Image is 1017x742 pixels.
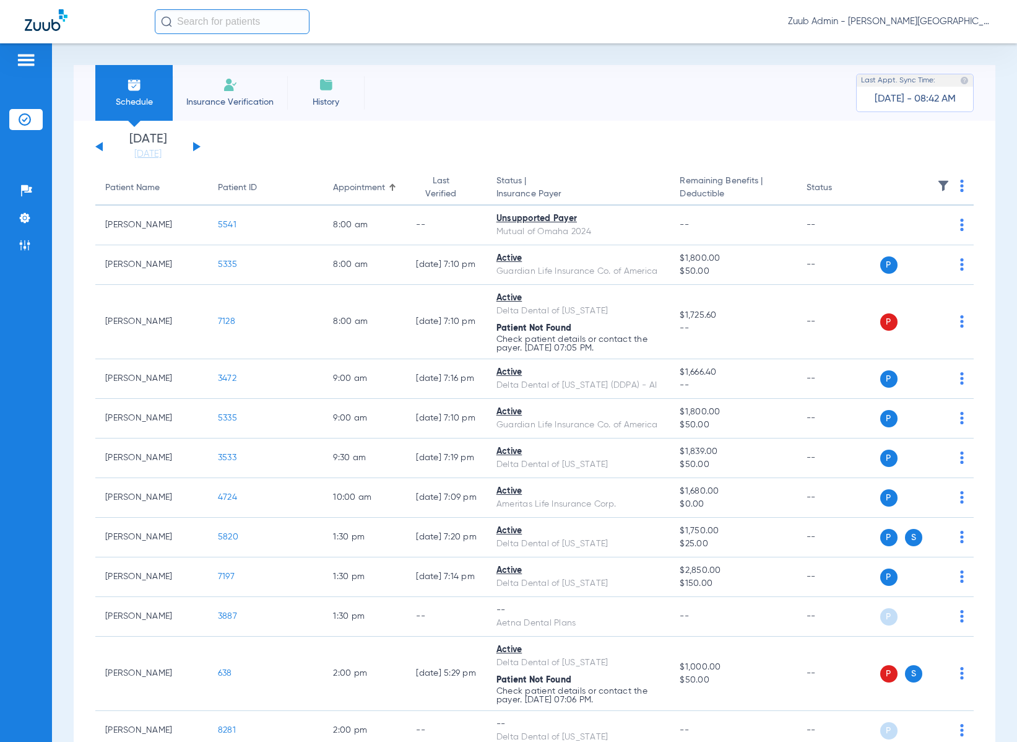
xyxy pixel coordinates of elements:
td: -- [797,245,880,285]
span: Patient Not Found [496,324,571,333]
div: Active [496,445,660,458]
span: $1,725.60 [680,309,786,322]
img: group-dot-blue.svg [960,219,964,231]
span: $1,680.00 [680,485,786,498]
span: P [880,370,898,388]
td: [DATE] 7:09 PM [406,478,487,518]
div: Active [496,644,660,657]
th: Status [797,171,880,206]
td: [DATE] 7:14 PM [406,557,487,597]
div: Active [496,564,660,577]
td: [PERSON_NAME] [95,518,208,557]
img: group-dot-blue.svg [960,531,964,543]
div: Aetna Dental Plans [496,617,660,630]
span: P [880,608,898,626]
div: Active [496,485,660,498]
span: 5541 [218,220,236,229]
div: Active [496,406,660,419]
td: -- [797,557,880,597]
div: Delta Dental of [US_STATE] [496,538,660,551]
td: [PERSON_NAME] [95,285,208,359]
td: [PERSON_NAME] [95,399,208,439]
span: S [905,529,922,546]
span: -- [680,612,689,621]
img: group-dot-blue.svg [960,667,964,679]
div: Appointment [333,181,385,194]
td: -- [797,637,880,711]
span: $1,666.40 [680,366,786,379]
td: [DATE] 7:10 PM [406,399,487,439]
div: Delta Dental of [US_STATE] [496,305,660,318]
li: [DATE] [111,133,185,160]
span: $50.00 [680,419,786,432]
td: [PERSON_NAME] [95,637,208,711]
td: 1:30 PM [323,557,406,597]
span: Insurance Payer [496,188,660,201]
span: $1,750.00 [680,525,786,538]
span: P [880,313,898,331]
td: -- [797,285,880,359]
span: 5820 [218,533,238,541]
div: -- [496,718,660,731]
span: -- [680,726,689,735]
td: 2:00 PM [323,637,406,711]
td: [DATE] 7:19 PM [406,439,487,478]
span: $50.00 [680,458,786,471]
span: $2,850.00 [680,564,786,577]
img: hamburger-icon [16,53,36,68]
img: group-dot-blue.svg [960,315,964,328]
img: Schedule [127,77,142,92]
span: $25.00 [680,538,786,551]
div: Active [496,366,660,379]
div: Patient Name [105,181,160,194]
td: [PERSON_NAME] [95,597,208,637]
p: Check patient details or contact the payer. [DATE] 07:06 PM. [496,687,660,704]
img: filter.svg [937,180,950,192]
p: Check patient details or contact the payer. [DATE] 07:05 PM. [496,335,660,352]
img: History [319,77,334,92]
span: Zuub Admin - [PERSON_NAME][GEOGRAPHIC_DATA] [788,15,992,28]
span: P [880,569,898,586]
input: Search for patients [155,9,309,34]
img: group-dot-blue.svg [960,452,964,464]
span: 638 [218,669,232,678]
td: 1:30 PM [323,597,406,637]
span: 3533 [218,453,236,462]
span: P [880,410,898,427]
div: Active [496,292,660,305]
div: Guardian Life Insurance Co. of America [496,265,660,278]
td: [PERSON_NAME] [95,478,208,518]
div: Unsupported Payer [496,212,660,225]
span: $50.00 [680,674,786,687]
img: Manual Insurance Verification [223,77,238,92]
div: Last Verified [416,175,477,201]
span: History [296,96,355,108]
img: group-dot-blue.svg [960,372,964,385]
div: Patient ID [218,181,257,194]
td: -- [797,439,880,478]
td: -- [797,206,880,245]
span: 4724 [218,493,237,502]
img: group-dot-blue.svg [960,610,964,622]
td: 9:00 AM [323,399,406,439]
div: Appointment [333,181,396,194]
span: $1,839.00 [680,445,786,458]
span: 3472 [218,374,236,383]
span: $0.00 [680,498,786,511]
div: Mutual of Omaha 2024 [496,225,660,238]
td: 9:00 AM [323,359,406,399]
span: 3887 [218,612,237,621]
img: group-dot-blue.svg [960,180,964,192]
div: Delta Dental of [US_STATE] (DDPA) - AI [496,379,660,392]
td: -- [406,206,487,245]
span: $1,800.00 [680,406,786,419]
td: [DATE] 7:20 PM [406,518,487,557]
td: 1:30 PM [323,518,406,557]
td: -- [406,597,487,637]
td: 8:00 AM [323,245,406,285]
td: -- [797,518,880,557]
span: Insurance Verification [182,96,278,108]
span: P [880,529,898,546]
td: [PERSON_NAME] [95,557,208,597]
td: [DATE] 7:10 PM [406,245,487,285]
